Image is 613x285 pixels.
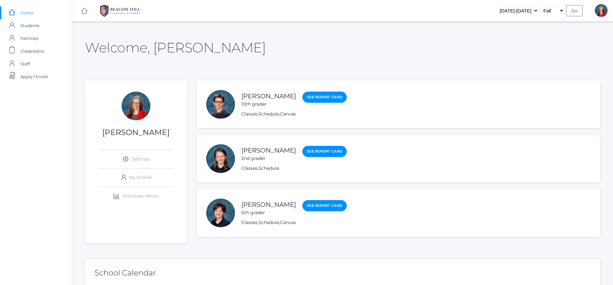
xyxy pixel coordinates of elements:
[241,146,296,154] a: [PERSON_NAME]
[241,165,258,171] a: Classes
[259,165,279,171] a: Schedule
[95,269,591,277] h2: School Calendar
[20,57,30,70] span: Staff
[302,92,347,103] a: See Report Card
[98,150,174,168] a: Settings
[241,92,296,100] a: [PERSON_NAME]
[20,6,34,19] span: Home
[206,144,235,173] div: Verity DenHartog
[241,220,258,225] a: Classes
[595,4,608,17] div: Sarah DenHartog
[241,101,296,108] div: 10th grader
[241,165,347,172] div: ,
[241,155,296,162] div: 2nd grader
[259,220,279,225] a: Schedule
[280,220,296,225] a: Canvas
[302,146,347,157] a: See Report Card
[122,92,150,120] div: Sarah DenHartog
[259,111,279,117] a: Schedule
[241,111,347,117] div: , ,
[20,45,44,57] span: Classrooms
[280,111,296,117] a: Canvas
[206,199,235,227] div: Ellis DenHartog
[20,32,38,45] span: Families
[241,219,347,226] div: , ,
[85,128,187,137] h1: [PERSON_NAME]
[241,111,258,117] a: Classes
[98,169,174,187] a: My Profile
[302,200,347,211] a: See Report Card
[98,187,174,205] a: Volunteer Hours
[96,3,144,19] img: BHCALogos-05-308ed15e86a5a0abce9b8dd61676a3503ac9727e845dece92d48e8588c001991.png
[241,209,296,216] div: 6th grader
[20,19,39,32] span: Students
[241,201,296,208] a: [PERSON_NAME]
[206,90,235,119] div: James DenHartog
[85,40,266,55] h2: Welcome, [PERSON_NAME]
[20,70,48,83] span: Apply / Enroll
[566,5,583,16] input: Go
